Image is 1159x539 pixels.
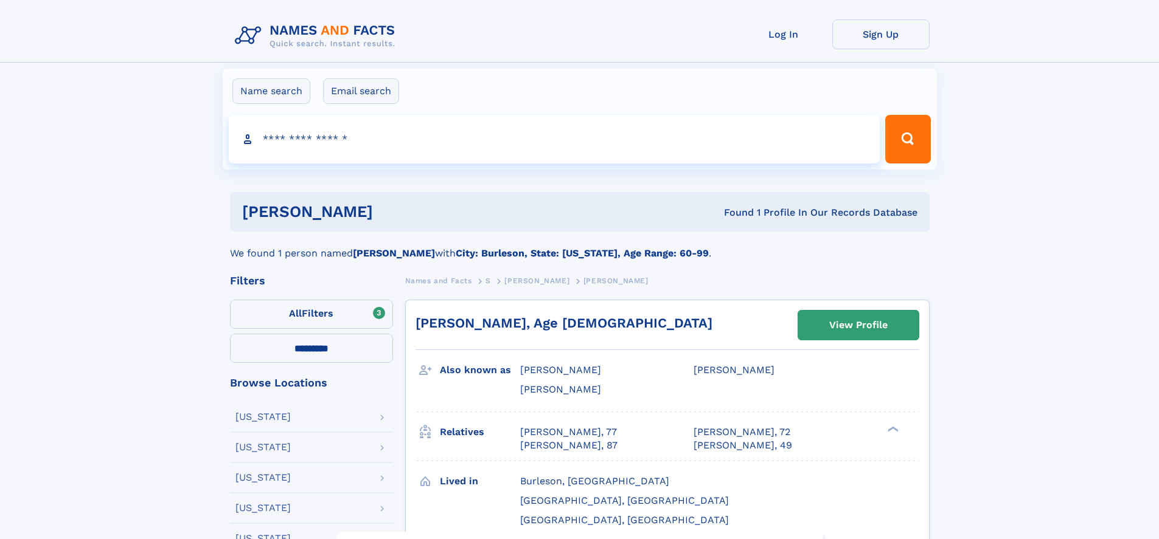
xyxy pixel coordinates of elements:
[520,383,601,395] span: [PERSON_NAME]
[694,425,790,439] a: [PERSON_NAME], 72
[230,300,393,329] label: Filters
[353,247,435,259] b: [PERSON_NAME]
[832,19,930,49] a: Sign Up
[520,514,729,526] span: [GEOGRAPHIC_DATA], [GEOGRAPHIC_DATA]
[885,425,899,433] div: ❯
[520,425,617,439] a: [PERSON_NAME], 77
[232,78,310,104] label: Name search
[242,204,549,219] h1: [PERSON_NAME]
[486,276,491,285] span: S
[456,247,709,259] b: City: Burleson, State: [US_STATE], Age Range: 60-99
[504,276,569,285] span: [PERSON_NAME]
[416,315,712,331] a: [PERSON_NAME], Age [DEMOGRAPHIC_DATA]
[235,473,291,482] div: [US_STATE]
[548,206,917,219] div: Found 1 Profile In Our Records Database
[230,275,393,286] div: Filters
[735,19,832,49] a: Log In
[486,273,491,288] a: S
[440,360,520,380] h3: Also known as
[798,311,919,340] a: View Profile
[289,307,302,319] span: All
[829,311,888,339] div: View Profile
[230,19,405,52] img: Logo Names and Facts
[229,115,880,163] input: search input
[235,412,291,422] div: [US_STATE]
[520,495,729,506] span: [GEOGRAPHIC_DATA], [GEOGRAPHIC_DATA]
[235,442,291,452] div: [US_STATE]
[235,503,291,513] div: [US_STATE]
[885,115,930,163] button: Search Button
[230,377,393,388] div: Browse Locations
[504,273,569,288] a: [PERSON_NAME]
[323,78,399,104] label: Email search
[230,232,930,261] div: We found 1 person named with .
[440,422,520,442] h3: Relatives
[583,276,649,285] span: [PERSON_NAME]
[694,364,774,376] span: [PERSON_NAME]
[520,475,669,487] span: Burleson, [GEOGRAPHIC_DATA]
[440,471,520,492] h3: Lived in
[694,439,792,452] a: [PERSON_NAME], 49
[405,273,472,288] a: Names and Facts
[520,364,601,376] span: [PERSON_NAME]
[520,439,618,452] a: [PERSON_NAME], 87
